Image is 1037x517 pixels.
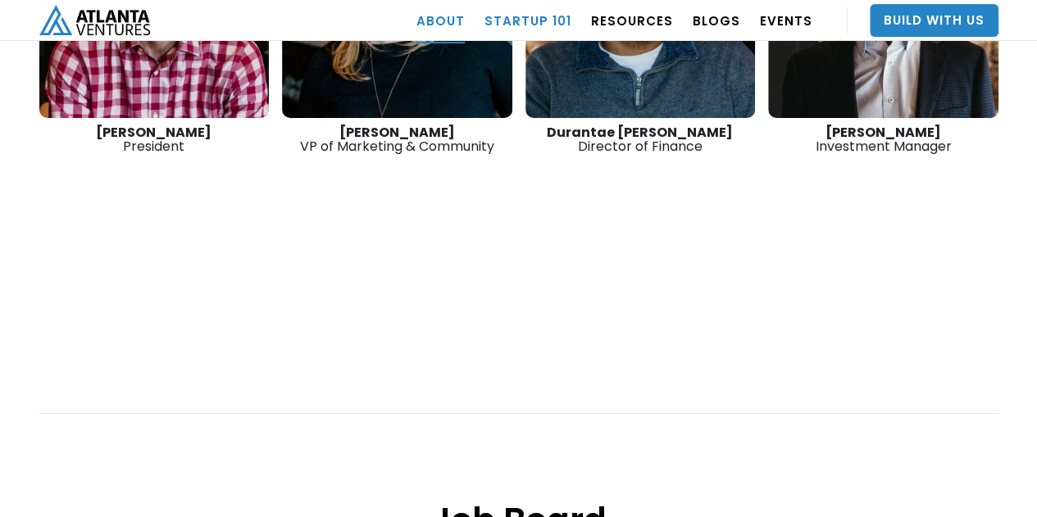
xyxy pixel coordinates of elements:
div: VP of Marketing & Community [282,125,512,153]
div: Director of Finance [525,125,756,153]
div: President [39,125,270,153]
strong: [PERSON_NAME] [826,123,941,142]
div: Investment Manager [768,125,998,153]
a: Build With Us [870,4,998,37]
strong: [PERSON_NAME] [96,123,211,142]
strong: [PERSON_NAME] [339,123,455,142]
strong: Durantae [PERSON_NAME] [547,123,733,142]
